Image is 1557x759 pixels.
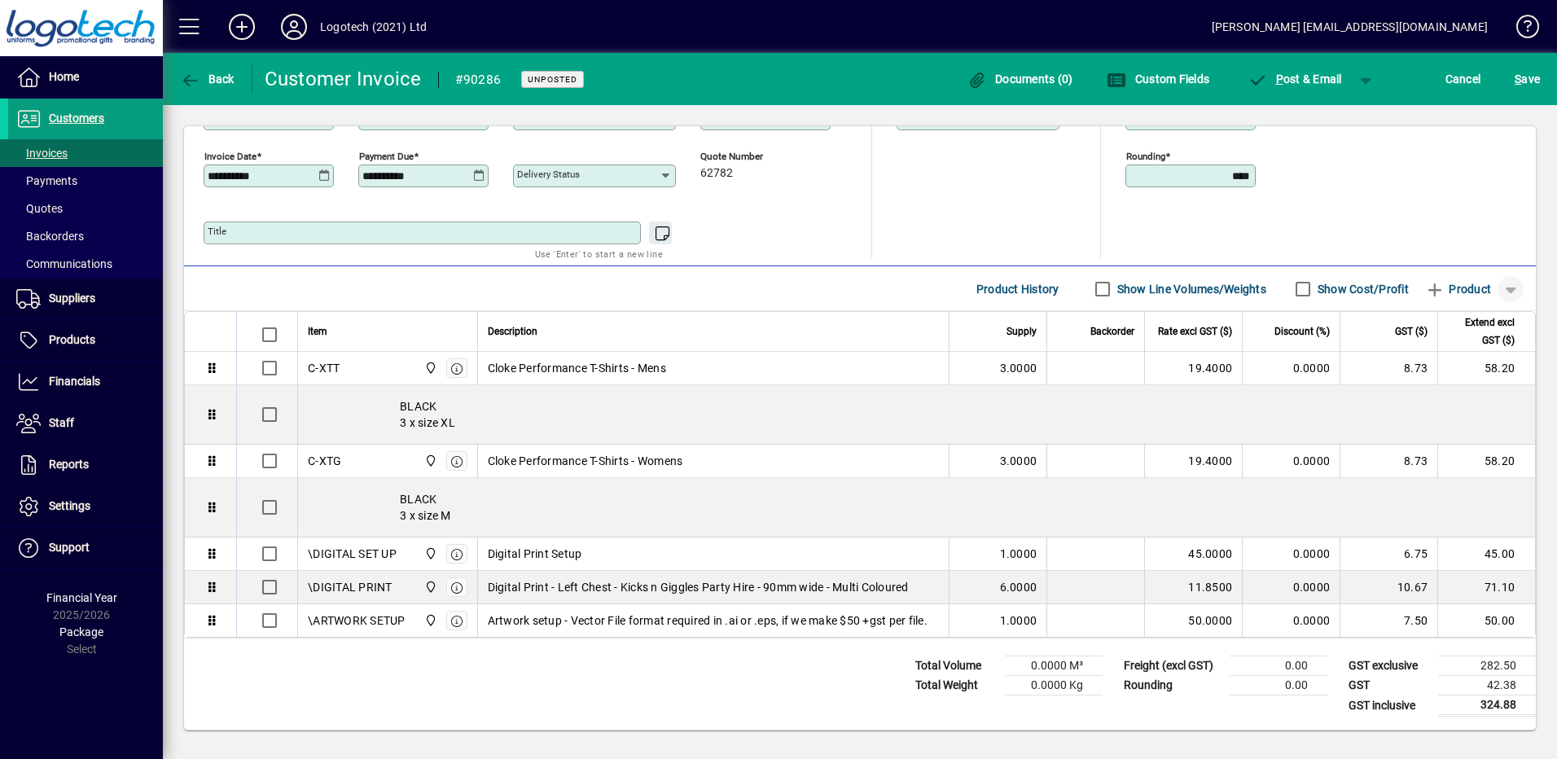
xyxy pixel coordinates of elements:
[420,612,439,630] span: Central
[1395,322,1428,340] span: GST ($)
[1248,72,1342,86] span: ost & Email
[1230,656,1327,676] td: 0.00
[1126,151,1165,162] mat-label: Rounding
[16,147,68,160] span: Invoices
[1340,695,1438,716] td: GST inclusive
[8,250,163,278] a: Communications
[1437,537,1535,571] td: 45.00
[420,452,439,470] span: Central
[1242,571,1340,604] td: 0.0000
[49,499,90,512] span: Settings
[1103,64,1213,94] button: Custom Fields
[1340,571,1437,604] td: 10.67
[8,486,163,527] a: Settings
[963,64,1077,94] button: Documents (0)
[1511,64,1544,94] button: Save
[8,139,163,167] a: Invoices
[49,416,74,429] span: Staff
[528,74,577,85] span: Unposted
[488,579,909,595] span: Digital Print - Left Chest - Kicks n Giggles Party Hire - 90mm wide - Multi Coloured
[1107,72,1209,86] span: Custom Fields
[1242,537,1340,571] td: 0.0000
[1437,352,1535,385] td: 58.20
[49,70,79,83] span: Home
[700,167,733,180] span: 62782
[1437,571,1535,604] td: 71.10
[1437,604,1535,637] td: 50.00
[970,274,1066,304] button: Product History
[1242,352,1340,385] td: 0.0000
[1007,322,1037,340] span: Supply
[1155,579,1232,595] div: 11.8500
[1441,64,1485,94] button: Cancel
[1274,322,1330,340] span: Discount (%)
[1445,66,1481,92] span: Cancel
[268,12,320,42] button: Profile
[1448,314,1515,349] span: Extend excl GST ($)
[1158,322,1232,340] span: Rate excl GST ($)
[308,612,406,629] div: \ARTWORK SETUP
[359,151,414,162] mat-label: Payment due
[8,57,163,98] a: Home
[320,14,427,40] div: Logotech (2021) Ltd
[1438,656,1536,676] td: 282.50
[1242,445,1340,478] td: 0.0000
[1314,281,1409,297] label: Show Cost/Profit
[49,292,95,305] span: Suppliers
[1340,352,1437,385] td: 8.73
[8,445,163,485] a: Reports
[535,244,663,263] mat-hint: Use 'Enter' to start a new line
[49,333,95,346] span: Products
[265,66,422,92] div: Customer Invoice
[216,12,268,42] button: Add
[1340,537,1437,571] td: 6.75
[1212,14,1488,40] div: [PERSON_NAME] [EMAIL_ADDRESS][DOMAIN_NAME]
[1239,64,1350,94] button: Post & Email
[1000,579,1037,595] span: 6.0000
[1340,604,1437,637] td: 7.50
[1425,276,1491,302] span: Product
[976,276,1059,302] span: Product History
[46,591,117,604] span: Financial Year
[8,362,163,402] a: Financials
[488,546,582,562] span: Digital Print Setup
[16,174,77,187] span: Payments
[1515,66,1540,92] span: ave
[700,151,798,162] span: Quote number
[1504,3,1537,56] a: Knowledge Base
[455,67,502,93] div: #90286
[49,112,104,125] span: Customers
[8,279,163,319] a: Suppliers
[16,230,84,243] span: Backorders
[1000,546,1037,562] span: 1.0000
[907,676,1005,695] td: Total Weight
[1417,274,1499,304] button: Product
[8,403,163,444] a: Staff
[49,541,90,554] span: Support
[1155,612,1232,629] div: 50.0000
[1090,322,1134,340] span: Backorder
[49,458,89,471] span: Reports
[49,375,100,388] span: Financials
[1116,676,1230,695] td: Rounding
[1155,360,1232,376] div: 19.4000
[298,478,1535,537] div: BLACK 3 x size M
[8,528,163,568] a: Support
[1000,360,1037,376] span: 3.0000
[1230,676,1327,695] td: 0.00
[1340,445,1437,478] td: 8.73
[208,226,226,237] mat-label: Title
[308,322,327,340] span: Item
[16,202,63,215] span: Quotes
[308,579,393,595] div: \DIGITAL PRINT
[8,195,163,222] a: Quotes
[907,656,1005,676] td: Total Volume
[1438,676,1536,695] td: 42.38
[16,257,112,270] span: Communications
[1438,695,1536,716] td: 324.88
[308,360,340,376] div: C-XTT
[488,322,537,340] span: Description
[1515,72,1521,86] span: S
[1005,676,1103,695] td: 0.0000 Kg
[8,167,163,195] a: Payments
